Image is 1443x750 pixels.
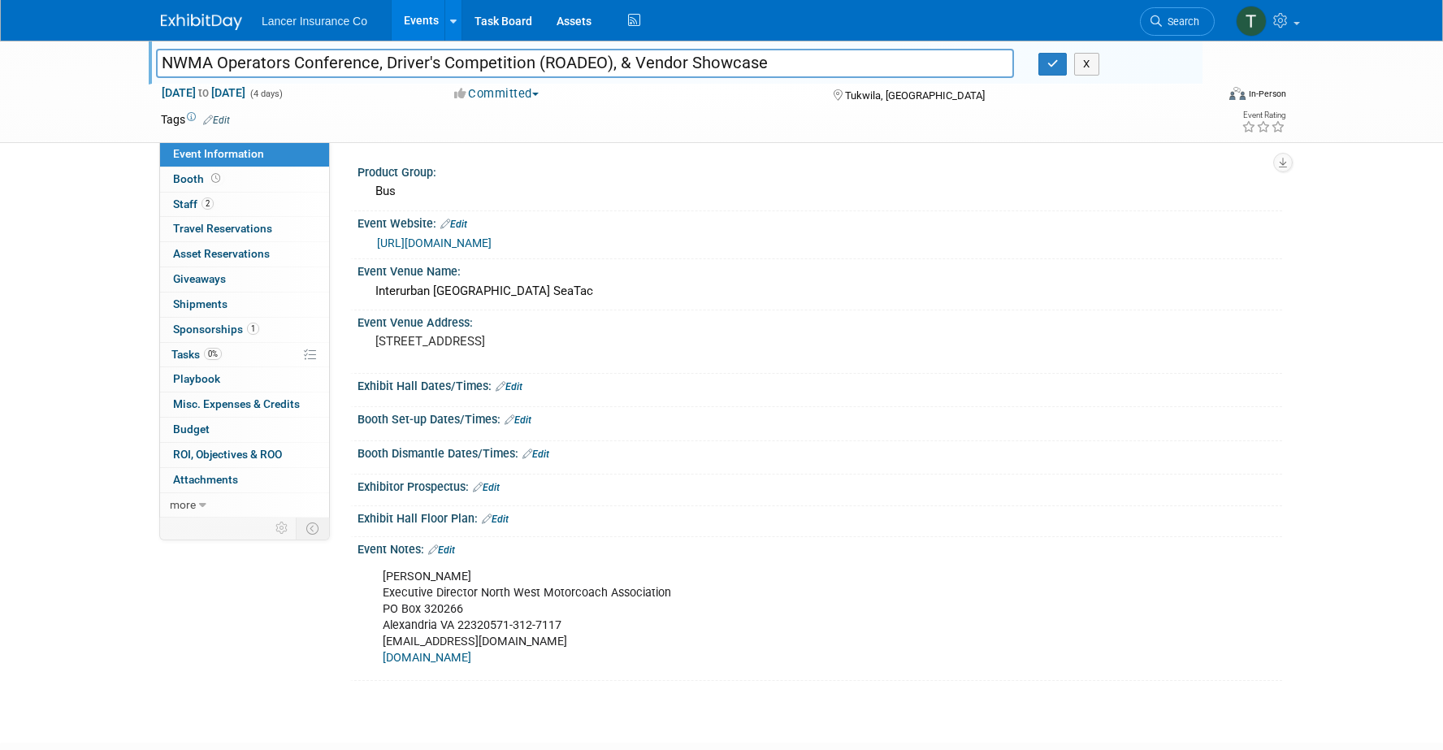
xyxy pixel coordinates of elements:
[297,518,330,539] td: Toggle Event Tabs
[204,348,222,360] span: 0%
[357,407,1282,428] div: Booth Set-up Dates/Times:
[357,259,1282,280] div: Event Venue Name:
[160,293,329,317] a: Shipments
[357,475,1282,496] div: Exhibitor Prospectus:
[482,514,509,525] a: Edit
[1140,7,1215,36] a: Search
[496,381,522,392] a: Edit
[1229,87,1246,100] img: Format-Inperson.png
[170,498,196,511] span: more
[161,111,230,128] td: Tags
[161,85,246,100] span: [DATE] [DATE]
[268,518,297,539] td: Personalize Event Tab Strip
[370,279,1270,304] div: Interurban [GEOGRAPHIC_DATA] SeaTac
[473,482,500,493] a: Edit
[173,197,214,210] span: Staff
[173,473,238,486] span: Attachments
[249,89,283,99] span: (4 days)
[522,449,549,460] a: Edit
[173,423,210,436] span: Budget
[1241,111,1285,119] div: Event Rating
[160,493,329,518] a: more
[1248,88,1286,100] div: In-Person
[160,418,329,442] a: Budget
[173,247,270,260] span: Asset Reservations
[1119,85,1286,109] div: Event Format
[160,343,329,367] a: Tasks0%
[160,318,329,342] a: Sponsorships1
[247,323,259,335] span: 1
[1236,6,1267,37] img: Terrence Forrest
[160,367,329,392] a: Playbook
[160,267,329,292] a: Giveaways
[171,348,222,361] span: Tasks
[160,443,329,467] a: ROI, Objectives & ROO
[161,14,242,30] img: ExhibitDay
[173,323,259,336] span: Sponsorships
[173,172,223,185] span: Booth
[377,236,492,249] a: [URL][DOMAIN_NAME]
[505,414,531,426] a: Edit
[173,372,220,385] span: Playbook
[173,297,227,310] span: Shipments
[1074,53,1099,76] button: X
[160,468,329,492] a: Attachments
[201,197,214,210] span: 2
[160,392,329,417] a: Misc. Expenses & Credits
[375,334,725,349] pre: [STREET_ADDRESS]
[357,441,1282,462] div: Booth Dismantle Dates/Times:
[357,310,1282,331] div: Event Venue Address:
[357,211,1282,232] div: Event Website:
[160,242,329,267] a: Asset Reservations
[173,222,272,235] span: Travel Reservations
[383,651,471,665] a: [DOMAIN_NAME]
[357,537,1282,558] div: Event Notes:
[262,15,367,28] span: Lancer Insurance Co
[173,147,264,160] span: Event Information
[357,506,1282,527] div: Exhibit Hall Floor Plan:
[357,374,1282,395] div: Exhibit Hall Dates/Times:
[440,219,467,230] a: Edit
[173,272,226,285] span: Giveaways
[160,167,329,192] a: Booth
[1162,15,1199,28] span: Search
[208,172,223,184] span: Booth not reserved yet
[160,217,329,241] a: Travel Reservations
[448,85,545,102] button: Committed
[173,397,300,410] span: Misc. Expenses & Credits
[160,193,329,217] a: Staff2
[173,448,282,461] span: ROI, Objectives & ROO
[196,86,211,99] span: to
[160,142,329,167] a: Event Information
[370,179,1270,204] div: Bus
[845,89,985,102] span: Tukwila, [GEOGRAPHIC_DATA]
[357,160,1282,180] div: Product Group:
[203,115,230,126] a: Edit
[371,561,1103,674] div: [PERSON_NAME] Executive Director North West Motorcoach Association PO Box 320266 Alexandria VA 22...
[428,544,455,556] a: Edit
